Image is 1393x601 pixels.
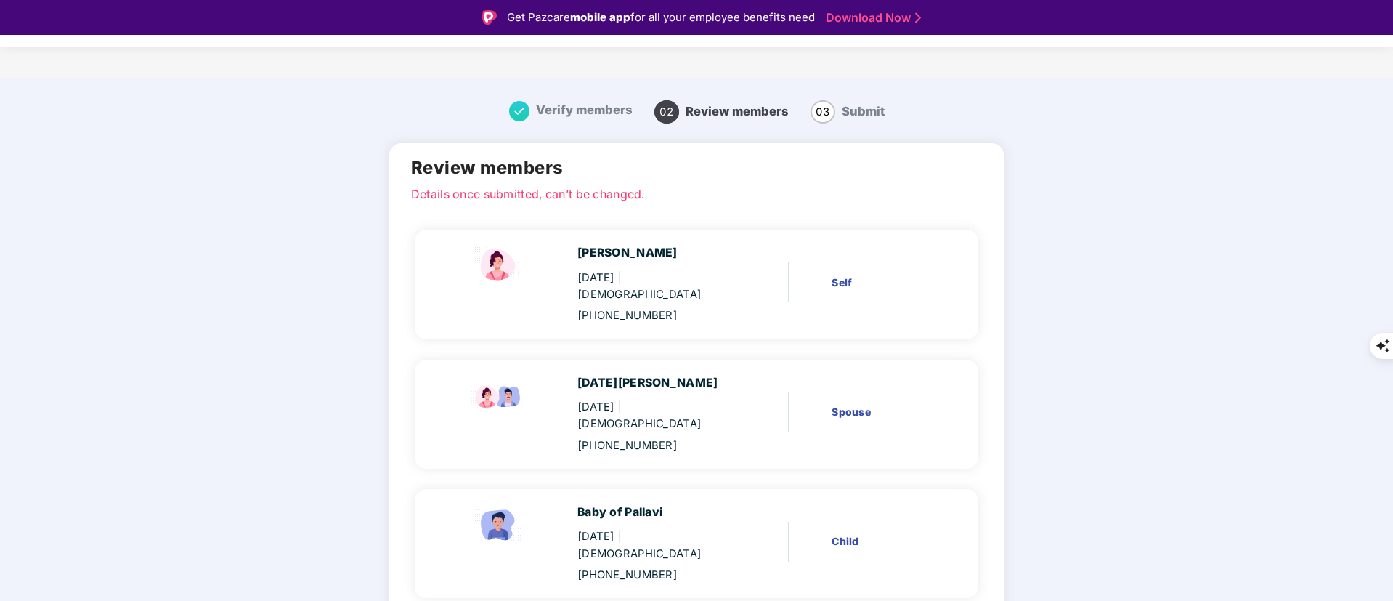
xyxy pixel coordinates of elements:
[577,504,730,522] div: Baby of Pallavi
[654,100,679,124] span: 02
[577,528,730,562] div: [DATE]
[832,275,933,291] div: Self
[570,10,630,24] strong: mobile app
[577,437,730,454] div: [PHONE_NUMBER]
[826,10,917,25] a: Download Now
[577,244,730,262] div: [PERSON_NAME]
[411,154,982,181] h2: Review members
[686,104,789,118] span: Review members
[811,100,835,124] span: 03
[832,533,933,549] div: Child
[536,102,633,117] span: Verify members
[577,530,702,560] span: | [DEMOGRAPHIC_DATA]
[577,374,730,392] div: [DATE][PERSON_NAME]
[469,244,527,285] img: svg+xml;base64,PHN2ZyBpZD0iU3BvdXNlX2ljb24iIHhtbG5zPSJodHRwOi8vd3d3LnczLm9yZy8yMDAwL3N2ZyIgd2lkdG...
[469,374,527,415] img: svg+xml;base64,PHN2ZyB4bWxucz0iaHR0cDovL3d3dy53My5vcmcvMjAwMC9zdmciIHdpZHRoPSI5Ny44OTciIGhlaWdodD...
[577,307,730,324] div: [PHONE_NUMBER]
[469,504,527,544] img: svg+xml;base64,PHN2ZyBpZD0iQ2hpbGRfbWFsZV9pY29uIiB4bWxucz0iaHR0cDovL3d3dy53My5vcmcvMjAwMC9zdmciIH...
[509,101,529,121] img: svg+xml;base64,PHN2ZyB4bWxucz0iaHR0cDovL3d3dy53My5vcmcvMjAwMC9zdmciIHdpZHRoPSIxNiIgaGVpZ2h0PSIxNi...
[482,10,497,25] img: Logo
[507,9,815,26] div: Get Pazcare for all your employee benefits need
[842,104,885,118] span: Submit
[411,185,982,198] p: Details once submitted, can’t be changed.
[832,404,933,420] div: Spouse
[577,270,730,303] div: [DATE]
[577,567,730,584] div: [PHONE_NUMBER]
[915,10,921,25] img: Stroke
[577,399,730,432] div: [DATE]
